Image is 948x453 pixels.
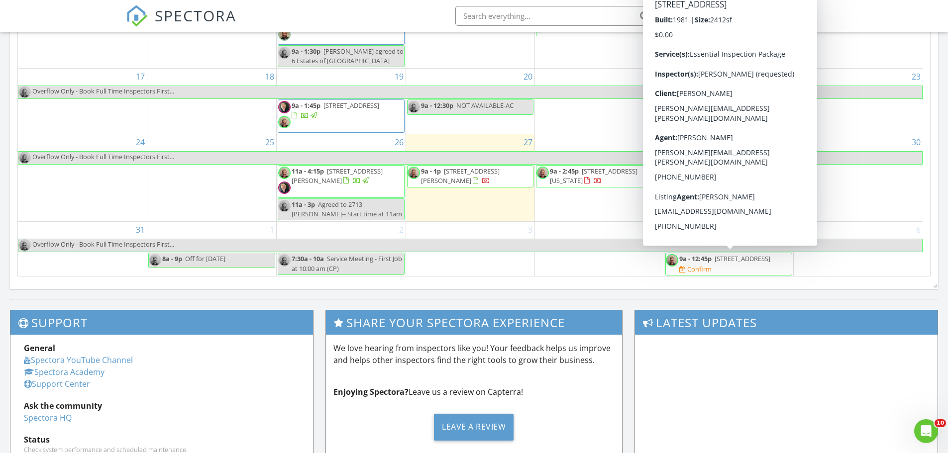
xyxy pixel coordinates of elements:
td: Go to August 25, 2025 [147,134,277,222]
p: We love hearing from inspectors like you! Your feedback helps us improve and helps other inspecto... [333,342,615,366]
img: fullsizerender.jpeg [278,101,291,113]
span: 9a - 12:45p [679,254,712,263]
span: Overflow Only - Book Full Time Inspectors First... [32,87,174,95]
a: Spectora YouTube Channel [24,355,133,365]
span: 9a - 2:45p [550,167,579,176]
td: Go to September 2, 2025 [276,222,406,276]
a: Go to September 3, 2025 [526,222,534,238]
a: Go to August 30, 2025 [910,134,923,150]
div: Leave a Review [434,414,514,441]
span: [STREET_ADDRESS][US_STATE] [550,167,637,185]
span: [STREET_ADDRESS][PERSON_NAME] [292,167,383,185]
img: attachment1695747305587.jpeg [278,200,291,212]
span: [STREET_ADDRESS] [715,167,770,176]
a: Confirm [679,265,712,274]
a: 10:30a - 2:15p [STREET_ADDRESS][PERSON_NAME][PERSON_NAME] [536,6,650,34]
td: Go to August 28, 2025 [535,134,664,222]
span: Service Meeting - First Job at 10:00 am (CP) [292,254,402,272]
img: attachment1695747305587.jpeg [278,116,291,128]
td: Go to August 31, 2025 [18,222,147,276]
td: Go to August 17, 2025 [18,69,147,134]
span: [STREET_ADDRESS] [715,254,770,263]
td: Go to August 24, 2025 [18,134,147,222]
a: 11a - 4:15p [STREET_ADDRESS][PERSON_NAME] [292,167,383,185]
a: Go to August 21, 2025 [651,69,664,85]
td: Go to August 22, 2025 [664,69,794,134]
img: attachment1695747305587.jpeg [408,101,420,113]
img: attachment1695747305587.jpeg [536,167,549,179]
td: Go to August 29, 2025 [664,134,794,222]
span: 8a - 9p [162,254,182,263]
img: fullsizerender.jpeg [278,181,291,194]
a: Go to August 22, 2025 [780,69,793,85]
a: Go to August 27, 2025 [522,134,534,150]
a: Go to September 5, 2025 [785,222,793,238]
a: 9a - 2:45p [STREET_ADDRESS][US_STATE] [536,165,663,187]
a: Go to September 4, 2025 [655,222,664,238]
td: Go to September 6, 2025 [793,222,923,276]
h3: Latest Updates [635,310,938,335]
a: Spectora HQ [24,412,72,423]
a: Go to August 24, 2025 [134,134,147,150]
strong: Enjoying Spectora? [333,386,409,397]
td: Go to August 26, 2025 [276,134,406,222]
img: attachment1695747305587.jpeg [408,167,420,179]
a: Spectora Academy [24,366,105,377]
span: 11a - 4:15p [292,167,324,176]
h3: Support [10,310,313,335]
img: The Best Home Inspection Software - Spectora [126,5,148,27]
span: 9a - 1p [421,167,441,176]
a: Go to August 28, 2025 [651,134,664,150]
td: Go to August 30, 2025 [793,134,923,222]
img: attachment1695747305587.jpeg [18,152,31,164]
td: Go to August 23, 2025 [793,69,923,134]
span: Off for [DATE] [185,254,225,263]
span: Overflow Only - Book Full Time Inspectors First... [32,152,174,161]
a: Go to September 1, 2025 [268,222,276,238]
td: Go to September 3, 2025 [406,222,535,276]
td: Go to September 5, 2025 [664,222,794,276]
a: Go to September 2, 2025 [397,222,406,238]
a: 9a - 2:45p [STREET_ADDRESS][US_STATE] [550,167,637,185]
a: Go to August 20, 2025 [522,69,534,85]
span: 9a - 12:45p [679,167,712,176]
span: Overflow Only - Book Full Time Inspectors First... [32,240,174,249]
img: attachment1695747305587.jpeg [278,47,291,59]
a: Go to August 29, 2025 [780,134,793,150]
span: Agreed to 2713 [PERSON_NAME]-- Start time at 11am [292,200,402,218]
p: Leave us a review on Capterra! [333,386,615,398]
div: [PERSON_NAME] [744,6,809,16]
span: 9a - 1:30p [292,47,320,56]
div: Bryan & Bryan Inspections [717,16,816,26]
div: Status [24,434,300,446]
a: Go to August 25, 2025 [263,134,276,150]
a: Go to August 23, 2025 [910,69,923,85]
span: NOT AVAILABLE-AC [456,101,514,110]
strong: General [24,343,55,354]
td: Go to August 20, 2025 [406,69,535,134]
div: Confirm [687,265,712,273]
h3: Share Your Spectora Experience [326,310,623,335]
a: 9a - 12:45p [STREET_ADDRESS] [679,254,770,263]
img: attachment1695747305587.jpeg [18,239,31,252]
a: Leave a Review [333,406,615,448]
td: Go to August 19, 2025 [276,69,406,134]
a: 9a - 12:45p [STREET_ADDRESS] [679,167,789,176]
a: 9a - 1p [STREET_ADDRESS][PERSON_NAME] [407,165,534,187]
td: Go to August 21, 2025 [535,69,664,134]
a: SPECTORA [126,13,236,34]
a: 9a - 1p [STREET_ADDRESS][PERSON_NAME] [421,167,500,185]
a: Go to August 26, 2025 [393,134,406,150]
span: SPECTORA [155,5,236,26]
td: Go to August 27, 2025 [406,134,535,222]
a: 9a - 1:45p [STREET_ADDRESS] [278,99,405,132]
span: 10 [935,419,946,427]
img: attachment1695747305587.jpeg [18,86,31,98]
span: [PERSON_NAME] agreed to 6 Estates of [GEOGRAPHIC_DATA] [292,47,404,65]
td: Go to September 4, 2025 [535,222,664,276]
span: 11a - 3p [292,200,315,209]
span: 7:30a - 10a [292,254,324,263]
span: 9a - 1:45p [292,101,320,110]
img: attachment1695747305587.jpeg [666,254,678,267]
span: 9a - 12:30p [421,101,453,110]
